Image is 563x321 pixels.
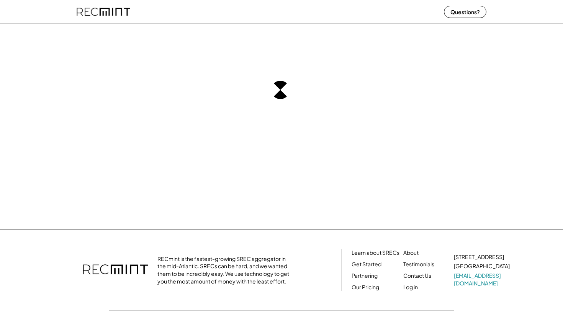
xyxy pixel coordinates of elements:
div: RECmint is the fastest-growing SREC aggregator in the mid-Atlantic. SRECs can be hard, and we wan... [157,255,293,285]
img: recmint-logotype%403x.png [83,257,148,284]
img: recmint-logotype%403x%20%281%29.jpeg [77,2,130,22]
div: [GEOGRAPHIC_DATA] [454,262,510,270]
button: Questions? [444,6,486,18]
a: Partnering [352,272,378,280]
div: [STREET_ADDRESS] [454,253,504,261]
a: [EMAIL_ADDRESS][DOMAIN_NAME] [454,272,511,287]
a: Contact Us [403,272,431,280]
a: Get Started [352,261,381,268]
a: Learn about SRECs [352,249,399,257]
a: Our Pricing [352,284,379,291]
a: About [403,249,419,257]
a: Testimonials [403,261,434,268]
a: Log in [403,284,418,291]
